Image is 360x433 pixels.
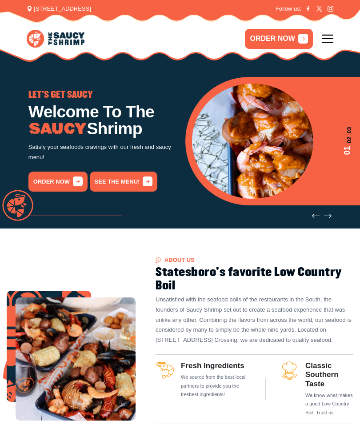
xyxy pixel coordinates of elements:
[28,123,87,135] img: Image
[7,291,91,402] img: Image
[28,90,93,99] span: LET'S GET SAUCY
[341,146,353,155] span: 01
[27,4,91,13] span: [STREET_ADDRESS]
[181,361,252,370] h3: Fresh Ingredients
[27,30,84,47] img: logo
[181,373,252,399] p: We source from the best local partners to provide you the freshest ingredients!
[276,4,302,13] span: Follow us:
[28,142,175,163] p: Satisfy your seafoods cravings with our fresh and saucy menu!
[312,212,320,220] button: Previous slide
[90,172,158,192] a: See the menu!
[341,136,353,143] span: 02
[305,361,353,389] h3: Classic Southern Taste
[192,84,353,199] div: 1 / 3
[175,126,321,146] p: Try our famous Whole Nine Yards sauce! The recipe is our secret!
[175,90,277,99] span: GO THE WHOLE NINE YARDS
[156,295,353,345] p: Unsatisfied with the seafood boils of the restaurants in the South, the founders of Saucy Shrimp ...
[156,266,353,293] h2: Statesboro's favorite Low Country Boil
[28,104,175,137] h1: Welcome To The Shrimp
[245,29,312,49] a: ORDER NOW
[175,155,234,175] a: order now
[156,257,195,263] span: About US
[341,127,353,133] span: 03
[175,104,321,120] h1: Low Country Boil
[16,297,136,421] img: Image
[324,212,332,220] button: Next slide
[192,84,313,199] img: Banner Image
[28,172,88,192] a: order now
[28,90,175,191] div: 1 / 3
[175,90,321,175] div: 2 / 3
[305,391,353,417] p: We know what makes a good Low Country Boil. Trust us.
